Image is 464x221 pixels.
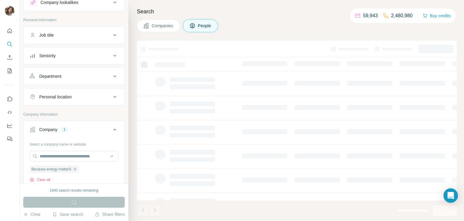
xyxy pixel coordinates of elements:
button: Job title [24,28,124,42]
span: Companies [152,23,174,29]
img: Avatar [5,6,14,16]
button: Use Surfe API [5,107,14,118]
button: Seniority [24,48,124,63]
p: Personal information [23,17,125,23]
span: Because energy matterS [31,167,71,172]
button: Department [24,69,124,84]
div: Seniority [39,53,56,59]
p: Company information [23,112,125,117]
button: Clear all [30,177,50,183]
div: Department [39,73,61,79]
div: Company [39,127,57,133]
button: Buy credits [423,12,451,20]
button: Clear [23,211,40,217]
button: Feedback [5,134,14,144]
button: My lists [5,65,14,76]
div: Select a company name or website [30,139,118,147]
button: Enrich CSV [5,52,14,63]
button: Use Surfe on LinkedIn [5,94,14,104]
button: Search [5,39,14,50]
h4: Search [137,7,457,16]
div: Job title [39,32,54,38]
button: Company1 [24,122,124,139]
button: Save search [52,211,83,217]
p: 2,480,980 [391,12,413,19]
button: Quick start [5,25,14,36]
div: 1940 search results remaining [50,188,98,193]
p: 59,943 [363,12,378,19]
button: Personal location [24,90,124,104]
span: People [198,23,212,29]
button: Dashboard [5,120,14,131]
button: Share filters [95,211,125,217]
div: 1 [61,127,68,132]
div: Open Intercom Messenger [443,188,458,203]
div: Personal location [39,94,72,100]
